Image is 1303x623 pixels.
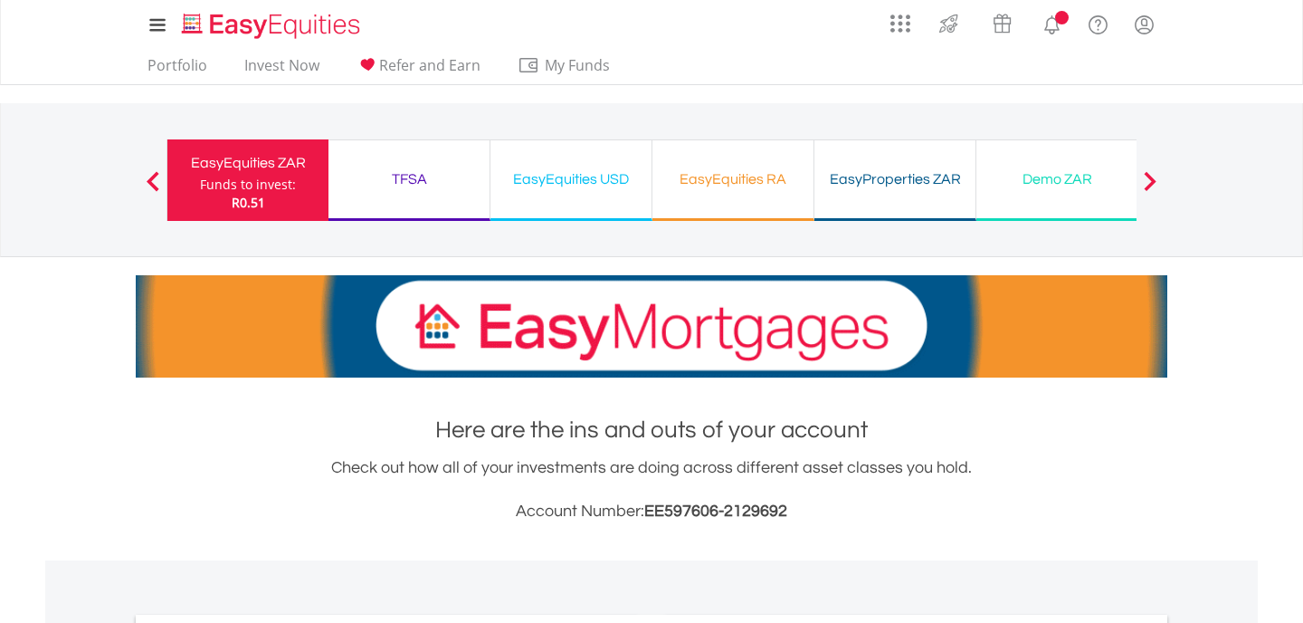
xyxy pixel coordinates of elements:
[518,53,636,77] span: My Funds
[1075,5,1121,41] a: FAQ's and Support
[663,167,803,192] div: EasyEquities RA
[379,55,480,75] span: Refer and Earn
[237,56,327,84] a: Invest Now
[1132,180,1168,198] button: Next
[349,56,488,84] a: Refer and Earn
[987,9,1017,38] img: vouchers-v2.svg
[934,9,964,38] img: thrive-v2.svg
[136,455,1167,524] div: Check out how all of your investments are doing across different asset classes you hold.
[178,150,318,176] div: EasyEquities ZAR
[175,5,367,41] a: Home page
[136,499,1167,524] h3: Account Number:
[501,167,641,192] div: EasyEquities USD
[135,180,171,198] button: Previous
[987,167,1127,192] div: Demo ZAR
[136,275,1167,378] img: EasyMortage Promotion Banner
[200,176,296,194] div: Funds to invest:
[879,5,922,34] a: AppsGrid
[339,167,479,192] div: TFSA
[975,5,1029,38] a: Vouchers
[232,194,265,211] span: R0.51
[136,414,1167,446] h1: Here are the ins and outs of your account
[1121,5,1167,44] a: My Profile
[644,503,787,520] span: EE597606-2129692
[890,14,910,34] img: grid-menu-icon.svg
[178,11,367,41] img: EasyEquities_Logo.png
[140,56,214,84] a: Portfolio
[825,167,965,192] div: EasyProperties ZAR
[1029,5,1075,41] a: Notifications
